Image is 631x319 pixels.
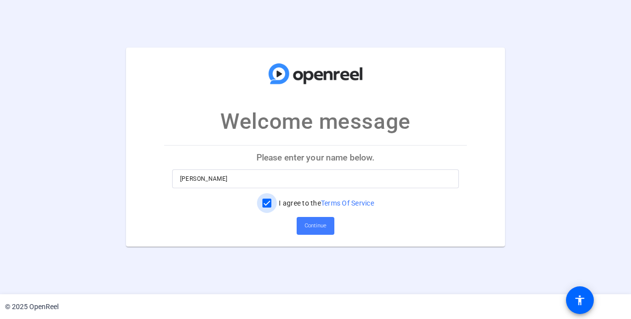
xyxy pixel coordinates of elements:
[180,173,451,185] input: Enter your name
[297,217,334,235] button: Continue
[305,218,326,233] span: Continue
[5,302,59,312] div: © 2025 OpenReel
[220,105,410,138] p: Welcome message
[164,146,467,169] p: Please enter your name below.
[574,294,586,306] mat-icon: accessibility
[277,198,374,208] label: I agree to the
[266,57,365,90] img: company-logo
[321,199,374,207] a: Terms Of Service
